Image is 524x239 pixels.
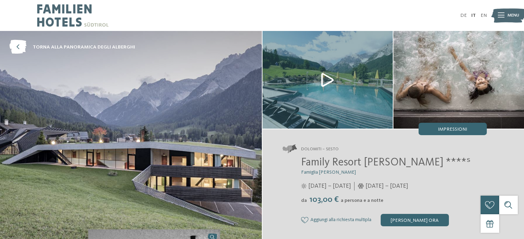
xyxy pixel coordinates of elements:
a: torna alla panoramica degli alberghi [9,40,135,54]
img: Il nostro family hotel a Sesto, il vostro rifugio sulle Dolomiti. [393,31,524,129]
i: Orari d'apertura estate [301,183,307,189]
span: Family Resort [PERSON_NAME] ****ˢ [301,157,471,168]
div: [PERSON_NAME] ora [381,214,449,226]
span: Menu [507,12,519,19]
i: Orari d'apertura inverno [358,183,364,189]
a: EN [481,13,487,18]
span: a persona e a notte [341,198,383,203]
span: da [301,198,307,203]
img: Il nostro family hotel a Sesto, il vostro rifugio sulle Dolomiti. [263,31,393,129]
span: [DATE] – [DATE] [308,182,351,191]
a: DE [460,13,467,18]
span: Dolomiti – Sesto [301,146,339,152]
a: IT [471,13,476,18]
span: [DATE] – [DATE] [366,182,408,191]
span: Impressioni [438,127,467,132]
span: torna alla panoramica degli alberghi [33,44,135,51]
span: Famiglia [PERSON_NAME] [301,170,356,175]
span: 103,00 € [308,196,340,204]
span: Aggiungi alla richiesta multipla [310,217,371,223]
